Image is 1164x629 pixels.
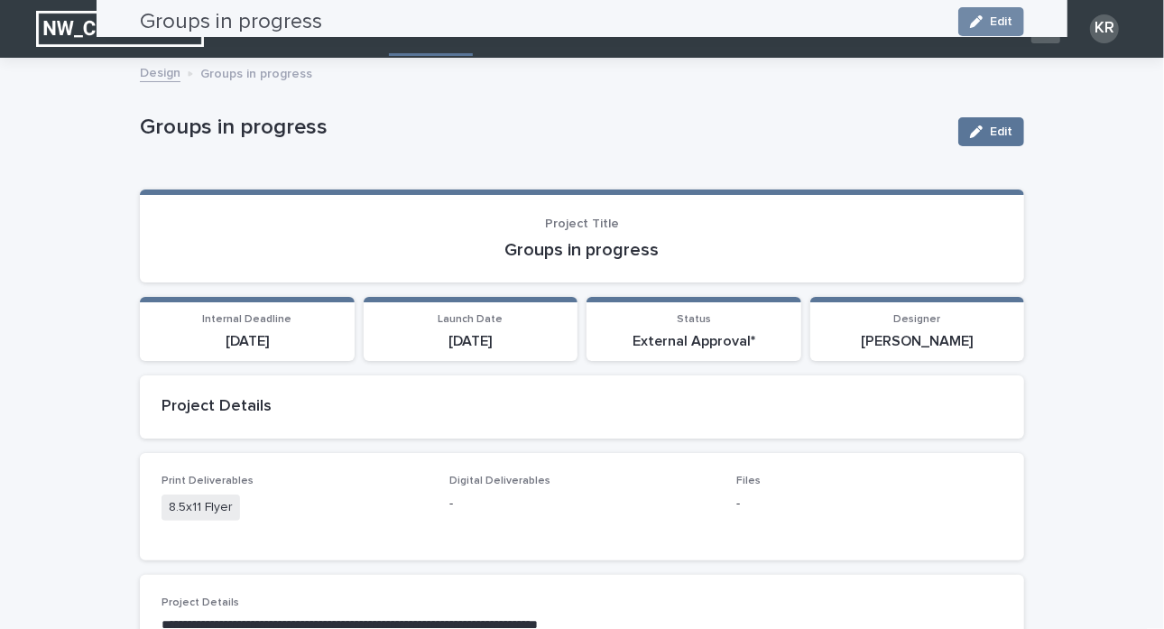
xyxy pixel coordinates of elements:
[202,314,291,325] span: Internal Deadline
[893,314,940,325] span: Designer
[677,314,711,325] span: Status
[162,476,254,486] span: Print Deliverables
[438,314,503,325] span: Launch Date
[200,62,312,82] p: Groups in progress
[545,217,619,230] span: Project Title
[140,115,944,141] p: Groups in progress
[821,333,1014,350] p: [PERSON_NAME]
[597,333,790,350] p: External Approval*
[162,397,1002,417] h2: Project Details
[958,117,1024,146] button: Edit
[449,495,716,513] p: -
[990,125,1012,138] span: Edit
[162,495,240,521] span: 8.5x11 Flyer
[374,333,568,350] p: [DATE]
[736,476,761,486] span: Files
[140,61,180,82] a: Design
[449,476,550,486] span: Digital Deliverables
[162,597,239,608] span: Project Details
[36,11,204,47] img: EUIbKjtiSNGbmbK7PdmN
[151,333,344,350] p: [DATE]
[736,495,1002,513] p: -
[1090,14,1119,43] div: KR
[162,239,1002,261] p: Groups in progress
